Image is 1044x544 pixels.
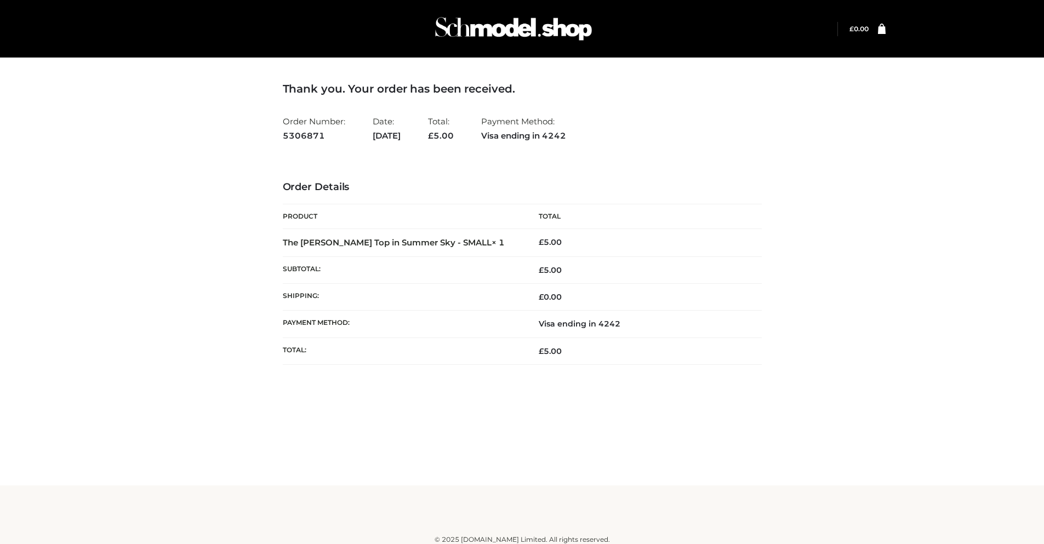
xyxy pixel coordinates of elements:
[428,112,454,145] li: Total:
[539,265,544,275] span: £
[283,256,522,283] th: Subtotal:
[283,284,522,311] th: Shipping:
[283,112,345,145] li: Order Number:
[522,311,762,337] td: Visa ending in 4242
[373,112,401,145] li: Date:
[849,25,869,33] bdi: 0.00
[283,82,762,95] h3: Thank you. Your order has been received.
[539,237,562,247] bdi: 5.00
[539,346,562,356] span: 5.00
[283,129,345,143] strong: 5306871
[283,337,522,364] th: Total:
[428,130,433,141] span: £
[849,25,869,33] a: £0.00
[539,346,544,356] span: £
[539,265,562,275] span: 5.00
[481,129,566,143] strong: Visa ending in 4242
[431,7,596,50] img: Schmodel Admin 964
[522,204,762,229] th: Total
[428,130,454,141] span: 5.00
[481,112,566,145] li: Payment Method:
[283,204,522,229] th: Product
[283,311,522,337] th: Payment method:
[492,237,505,248] strong: × 1
[283,181,762,193] h3: Order Details
[539,292,562,302] bdi: 0.00
[373,129,401,143] strong: [DATE]
[849,25,854,33] span: £
[539,292,544,302] span: £
[283,237,505,248] strong: The [PERSON_NAME] Top in Summer Sky - SMALL
[539,237,544,247] span: £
